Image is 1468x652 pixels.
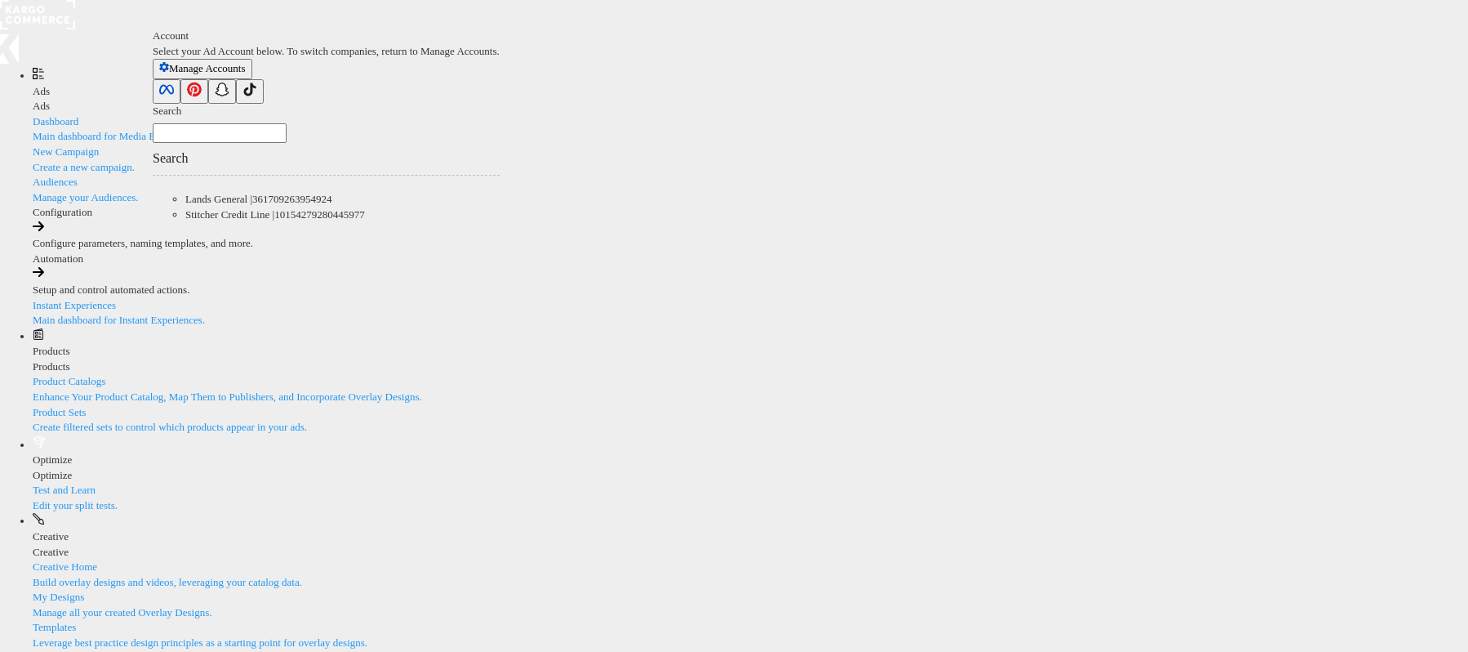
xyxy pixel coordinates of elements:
div: New Campaign [33,145,1468,160]
a: My DesignsManage all your created Overlay Designs. [33,590,1468,620]
div: Automation [33,252,1468,267]
div: My Designs [33,590,1468,605]
div: Enhance Your Product Catalog, Map Them to Publishers, and Incorporate Overlay Designs. [33,390,1468,405]
div: Select your Ad Account below. To switch companies, return to Manage Accounts. [153,44,500,60]
button: Manage Accounts [153,59,252,79]
div: Setup and control automated actions. [33,283,1468,298]
div: Optimize [33,468,1468,484]
a: AudiencesManage your Audiences. [33,175,1468,205]
div: Manage all your created Overlay Designs. [33,605,1468,621]
span: Search [153,151,189,165]
span: 361709263954924 [252,193,332,205]
a: New CampaignCreate a new campaign. [33,145,1468,175]
div: Templates [33,620,1468,636]
div: Product Sets [33,405,1468,421]
span: Lands General [185,193,247,205]
div: Configure parameters, naming templates, and more. [33,236,1468,252]
div: Edit your split tests. [33,498,237,514]
span: Stitcher Credit Line [185,208,269,221]
div: Test and Learn [33,483,237,498]
div: Manage your Audiences. [33,190,1468,206]
div: Account [153,29,500,44]
a: Product CatalogsEnhance Your Product Catalog, Map Them to Publishers, and Incorporate Overlay Des... [33,374,1468,404]
div: Create a new campaign. [33,160,1468,176]
a: TemplatesLeverage best practice design principles as a starting point for overlay designs. [33,620,1468,650]
div: Products [33,359,1468,375]
a: DashboardMain dashboard for Media Buying. [33,114,1468,145]
div: Dashboard [33,114,1468,130]
div: Build overlay designs and videos, leveraging your catalog data. [33,575,1468,591]
div: Instant Experiences [33,298,1468,314]
div: Main dashboard for Instant Experiences. [33,313,1468,328]
div: Configuration [33,205,1468,221]
span: Products [33,345,70,357]
span: Creative [33,530,69,543]
div: Ads [33,99,1468,114]
span: Ads [33,85,50,97]
div: Product Catalogs [33,374,1468,390]
a: Creative HomeBuild overlay designs and videos, leveraging your catalog data. [33,560,1468,590]
div: Leverage best practice design principles as a starting point for overlay designs. [33,636,1468,651]
span: | [250,193,252,205]
a: Product SetsCreate filtered sets to control which products appear in your ads. [33,405,1468,435]
a: Instant ExperiencesMain dashboard for Instant Experiences. [33,298,1468,328]
label: Search [153,104,181,119]
span: Optimize [33,453,72,466]
span: Manage Accounts [159,62,246,74]
a: Test and LearnEdit your split tests. [33,483,237,513]
div: Creative [33,545,1468,560]
div: Create filtered sets to control which products appear in your ads. [33,420,1468,435]
div: Audiences [33,175,1468,190]
div: Main dashboard for Media Buying. [33,129,1468,145]
span: 10154279280445977 [274,208,365,221]
span: | [273,208,275,221]
div: Creative Home [33,560,1468,575]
